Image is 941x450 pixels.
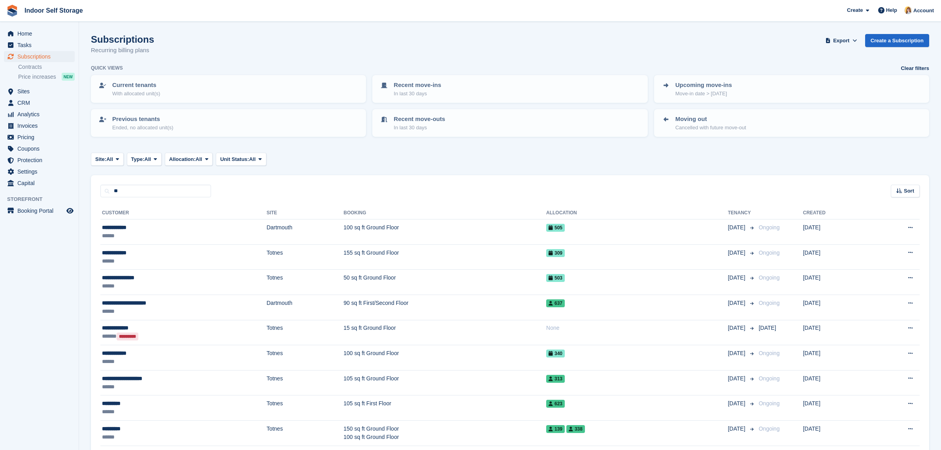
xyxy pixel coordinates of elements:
[17,28,65,39] span: Home
[127,153,162,166] button: Type: All
[92,76,365,102] a: Current tenants With allocated unit(s)
[343,320,546,345] td: 15 sq ft Ground Floor
[4,109,75,120] a: menu
[266,370,343,395] td: Totnes
[18,63,75,71] a: Contracts
[17,120,65,131] span: Invoices
[4,120,75,131] a: menu
[803,370,870,395] td: [DATE]
[62,73,75,81] div: NEW
[675,115,746,124] p: Moving out
[343,244,546,270] td: 155 sq ft Ground Floor
[655,110,928,136] a: Moving out Cancelled with future move-out
[266,244,343,270] td: Totnes
[546,249,565,257] span: 309
[4,51,75,62] a: menu
[847,6,863,14] span: Create
[728,274,747,282] span: [DATE]
[759,325,776,331] span: [DATE]
[728,249,747,257] span: [DATE]
[728,299,747,307] span: [DATE]
[728,324,747,332] span: [DATE]
[18,72,75,81] a: Price increases NEW
[4,143,75,154] a: menu
[169,155,196,163] span: Allocation:
[675,81,732,90] p: Upcoming move-ins
[17,132,65,143] span: Pricing
[144,155,151,163] span: All
[17,166,65,177] span: Settings
[728,207,756,219] th: Tenancy
[4,155,75,166] a: menu
[17,40,65,51] span: Tasks
[803,270,870,295] td: [DATE]
[4,86,75,97] a: menu
[675,90,732,98] p: Move-in date > [DATE]
[17,86,65,97] span: Sites
[196,155,202,163] span: All
[343,295,546,320] td: 90 sq ft First/Second Floor
[394,124,445,132] p: In last 30 days
[249,155,256,163] span: All
[4,40,75,51] a: menu
[91,153,124,166] button: Site: All
[343,420,546,446] td: 150 sq ft Ground Floor 100 sq ft Ground Floor
[17,109,65,120] span: Analytics
[373,110,647,136] a: Recent move-outs In last 30 days
[759,274,780,281] span: Ongoing
[165,153,213,166] button: Allocation: All
[803,320,870,345] td: [DATE]
[266,219,343,245] td: Dartmouth
[546,224,565,232] span: 505
[4,166,75,177] a: menu
[546,350,565,357] span: 340
[266,420,343,446] td: Totnes
[343,370,546,395] td: 105 sq ft Ground Floor
[266,345,343,371] td: Totnes
[566,425,585,433] span: 338
[833,37,849,45] span: Export
[759,375,780,382] span: Ongoing
[803,207,870,219] th: Created
[65,206,75,216] a: Preview store
[95,155,106,163] span: Site:
[4,28,75,39] a: menu
[759,224,780,231] span: Ongoing
[728,425,747,433] span: [DATE]
[100,207,266,219] th: Customer
[655,76,928,102] a: Upcoming move-ins Move-in date > [DATE]
[216,153,266,166] button: Unit Status: All
[266,270,343,295] td: Totnes
[91,34,154,45] h1: Subscriptions
[865,34,929,47] a: Create a Subscription
[343,207,546,219] th: Booking
[546,375,565,383] span: 313
[112,81,160,90] p: Current tenants
[17,143,65,154] span: Coupons
[546,400,565,408] span: 623
[343,395,546,421] td: 105 sq ft First Floor
[675,124,746,132] p: Cancelled with future move-out
[92,110,365,136] a: Previous tenants Ended, no allocated unit(s)
[17,205,65,216] span: Booking Portal
[4,178,75,189] a: menu
[7,195,79,203] span: Storefront
[394,81,441,90] p: Recent move-ins
[546,274,565,282] span: 503
[728,223,747,232] span: [DATE]
[21,4,86,17] a: Indoor Self Storage
[112,124,173,132] p: Ended, no allocated unit(s)
[343,219,546,245] td: 100 sq ft Ground Floor
[546,299,565,307] span: 637
[91,64,123,72] h6: Quick views
[394,115,445,124] p: Recent move-outs
[17,97,65,108] span: CRM
[759,300,780,306] span: Ongoing
[18,73,56,81] span: Price increases
[4,97,75,108] a: menu
[901,64,929,72] a: Clear filters
[904,6,912,14] img: Joanne Smith
[343,345,546,371] td: 100 sq ft Ground Floor
[759,350,780,356] span: Ongoing
[803,244,870,270] td: [DATE]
